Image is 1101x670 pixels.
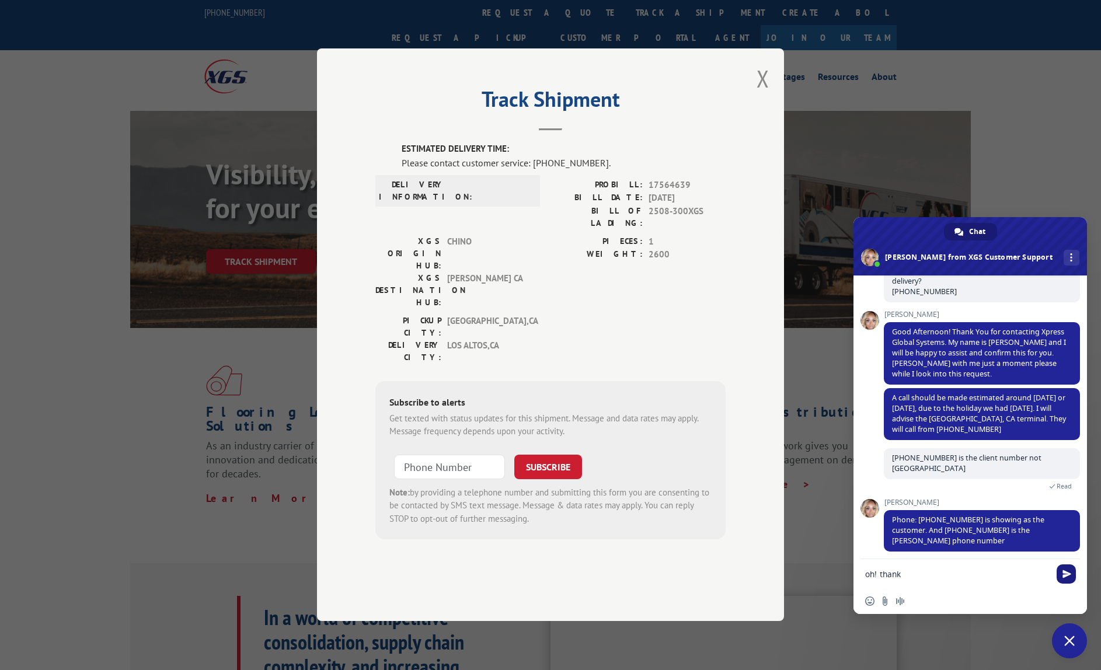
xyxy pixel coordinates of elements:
[892,453,1041,473] span: [PHONE_NUMBER] is the client number not [GEOGRAPHIC_DATA]
[389,487,410,498] strong: Note:
[375,272,441,309] label: XGS DESTINATION HUB:
[884,498,1080,507] span: [PERSON_NAME]
[649,205,726,229] span: 2508-300XGS
[896,596,905,606] span: Audio message
[649,179,726,192] span: 17564639
[402,156,726,170] div: Please contact customer service: [PHONE_NUMBER].
[447,235,526,272] span: CHINO
[1057,482,1072,490] span: Read
[389,486,712,526] div: by providing a telephone number and submitting this form you are consenting to be contacted by SM...
[550,249,643,262] label: WEIGHT:
[447,272,526,309] span: [PERSON_NAME] CA
[375,315,441,339] label: PICKUP CITY:
[375,339,441,364] label: DELIVERY CITY:
[402,143,726,156] label: ESTIMATED DELIVERY TIME:
[649,249,726,262] span: 2600
[550,235,643,249] label: PIECES:
[880,596,890,606] span: Send a file
[375,91,726,113] h2: Track Shipment
[389,395,712,412] div: Subscribe to alerts
[550,205,643,229] label: BILL OF LADING:
[865,596,874,606] span: Insert an emoji
[447,315,526,339] span: [GEOGRAPHIC_DATA] , CA
[865,559,1052,588] textarea: Compose your message...
[550,179,643,192] label: PROBILL:
[447,339,526,364] span: LOS ALTOS , CA
[884,310,1080,319] span: [PERSON_NAME]
[394,455,505,479] input: Phone Number
[944,223,997,240] a: Chat
[757,63,769,94] button: Close modal
[1052,623,1087,658] a: Close chat
[379,179,445,203] label: DELIVERY INFORMATION:
[969,223,985,240] span: Chat
[892,327,1066,379] span: Good Afternoon! Thank You for contacting Xpress Global Systems. My name is [PERSON_NAME] and I wi...
[649,192,726,205] span: [DATE]
[389,412,712,438] div: Get texted with status updates for this shipment. Message and data rates may apply. Message frequ...
[892,393,1066,434] span: A call should be made estimated around [DATE] or [DATE], due to the holiday we had [DATE]. I will...
[649,235,726,249] span: 1
[892,515,1044,546] span: Phone: [PHONE_NUMBER] is showing as the customer. And [PHONE_NUMBER] is the [PERSON_NAME] phone n...
[550,192,643,205] label: BILL DATE:
[375,235,441,272] label: XGS ORIGIN HUB:
[514,455,582,479] button: SUBSCRIBE
[1057,564,1076,584] span: Send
